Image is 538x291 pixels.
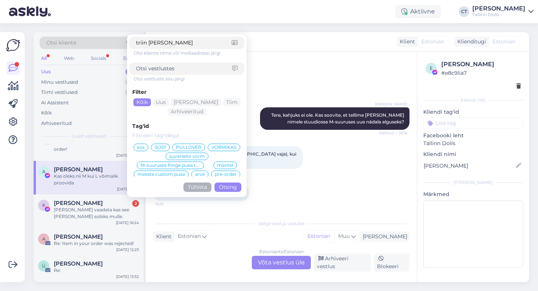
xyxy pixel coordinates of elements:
[423,190,523,198] p: Märkmed
[454,38,486,46] div: Klienditugi
[153,220,409,227] div: Valige keel ja vastake
[116,274,139,279] div: [DATE] 13:32
[423,117,523,129] input: Lisa tag
[271,112,405,125] span: Tere, kahjuks ei ole. Kas soovite, et tellime [PERSON_NAME] nimele stuudiosse M-suuruses uue näda...
[134,50,244,56] div: Otsi kliente nime või meiliaadressi järgi
[360,233,407,241] div: [PERSON_NAME]
[133,98,151,106] div: Kõik
[41,79,78,86] div: Minu vestlused
[472,6,534,18] a: [PERSON_NAME]Tallinn Dolls
[46,39,76,47] span: Otsi kliente
[54,233,103,240] span: Ange Kangur
[395,5,441,18] div: Aktiivne
[132,88,241,96] div: Filter
[155,201,183,207] span: 16:31
[41,99,69,107] div: AI Assistent
[134,76,244,82] div: Otsi vestluste sisu järgi
[178,232,201,241] span: Estonian
[116,220,139,226] div: [DATE] 16:24
[122,53,137,63] div: Email
[54,260,103,267] span: Ülle Korsar
[153,233,171,241] div: Klient
[54,206,139,220] div: [PERSON_NAME] vaadata kas see [PERSON_NAME] sobiks mulle.
[71,133,106,140] span: Uued vestlused
[54,240,139,247] div: Re: Item in your order was rejected!
[441,69,521,77] div: # e8c9lia7
[423,132,523,140] p: Facebooki leht
[132,122,241,130] div: Tag'id
[54,139,139,153] div: Re: Re: Re: Re: Thank You for Your order!
[42,169,46,174] span: A
[252,256,311,269] div: Võta vestlus üle
[379,130,407,136] span: Nähtud ✓ 16:16
[136,39,232,47] input: Otsi kliente
[421,38,444,46] span: Estonian
[136,65,232,73] input: Otsi vestlustes
[132,200,139,207] div: 2
[42,263,46,269] span: Ü
[423,108,523,116] p: Kliendi tag'id
[140,163,200,168] span: M-suuruses fringe pusa tagastamine
[259,248,304,255] div: Estonian to Estonian
[375,101,407,107] span: [PERSON_NAME]
[423,150,523,158] p: Kliendi nimi
[116,153,139,158] div: [DATE] 17:38
[314,254,371,272] div: Arhiveeri vestlus
[62,53,75,63] div: Web
[89,53,108,63] div: Socials
[126,68,136,76] div: 5
[54,267,139,274] div: Re:
[41,68,51,76] div: Uus
[54,200,103,206] span: Kristiina Kivi
[441,60,521,69] div: [PERSON_NAME]
[472,12,525,18] div: Tallinn Dolls
[41,109,52,117] div: Kõik
[40,53,48,63] div: All
[54,166,103,173] span: Ada Kesonen
[116,247,139,252] div: [DATE] 12:23
[423,97,523,104] div: Kliendi info
[41,89,78,96] div: Tiimi vestlused
[137,145,145,150] span: sos
[424,162,514,170] input: Lisa nimi
[423,179,523,186] div: [PERSON_NAME]
[374,254,409,272] div: Blokeeri
[137,172,185,177] span: meeste custom pusa
[54,173,139,186] div: Kas oleks nii M kui L võimalik proovida
[304,231,334,242] div: Estonian
[132,132,241,140] input: Filtreeri tag'idega
[125,89,136,96] div: 0
[42,202,46,208] span: K
[397,38,415,46] div: Klient
[472,6,525,12] div: [PERSON_NAME]
[338,233,350,239] span: Muu
[430,65,433,71] span: e
[42,236,46,242] span: A
[6,38,20,52] img: Askly Logo
[125,79,136,86] div: 0
[41,120,72,127] div: Arhiveeritud
[492,38,515,46] span: Estonian
[423,140,523,147] p: Tallinn Dolls
[117,186,139,192] div: [DATE] 16:31
[459,6,469,17] div: CT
